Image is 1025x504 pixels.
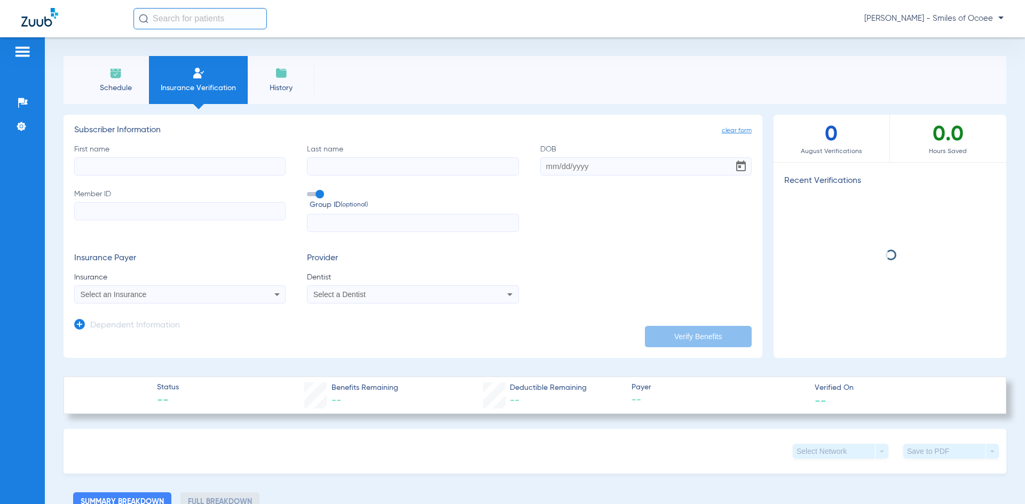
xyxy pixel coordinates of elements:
button: Open calendar [730,156,752,177]
span: Hours Saved [890,146,1006,157]
h3: Insurance Payer [74,253,286,264]
div: 0 [774,115,890,162]
span: Insurance Verification [157,83,240,93]
img: Manual Insurance Verification [192,67,205,79]
span: Select a Dentist [313,290,366,299]
img: Zuub Logo [21,8,58,27]
label: First name [74,144,286,175]
span: [PERSON_NAME] - Smiles of Ocoee [864,13,1004,24]
span: Benefits Remaining [332,382,398,394]
span: Dentist [307,272,518,283]
input: Search for patients [133,8,267,29]
div: 0.0 [890,115,1006,162]
input: First name [74,157,286,175]
label: Member ID [74,189,286,233]
span: History [256,83,306,93]
img: History [275,67,288,79]
img: Schedule [109,67,122,79]
span: Select an Insurance [81,290,147,299]
span: clear form [722,125,752,136]
span: -- [332,396,341,405]
label: DOB [540,144,752,175]
label: Last name [307,144,518,175]
span: -- [632,394,806,407]
button: Verify Benefits [645,326,752,347]
span: Deductible Remaining [510,382,587,394]
input: DOBOpen calendar [540,157,752,175]
h3: Recent Verifications [774,176,1006,187]
input: Last name [307,157,518,175]
span: Verified On [815,382,989,394]
h3: Subscriber Information [74,125,752,136]
span: August Verifications [774,146,889,157]
input: Member ID [74,202,286,220]
span: -- [815,395,826,406]
span: -- [510,396,519,405]
h3: Dependent Information [90,321,180,331]
img: hamburger-icon [14,45,31,58]
img: Search Icon [139,14,148,23]
small: (optional) [341,199,368,211]
span: -- [157,394,179,409]
span: Insurance [74,272,286,283]
span: Status [157,382,179,393]
h3: Provider [307,253,518,264]
span: Group ID [310,199,518,211]
span: Schedule [90,83,141,93]
span: Payer [632,382,806,393]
